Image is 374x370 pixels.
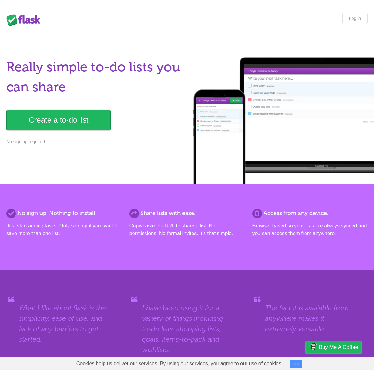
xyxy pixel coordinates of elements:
[309,342,317,352] img: Buy me a coffee
[142,303,232,355] blockquote: I have been using it for a variety of things including to-do lists, shopping lists, goals, items-...
[319,342,358,353] span: Buy me a coffee
[6,209,122,217] h2: No sign up. Nothing to install.
[342,13,368,24] a: Log in
[6,57,183,97] h1: Really simple to-do lists you can share
[252,222,368,237] p: Browser based so your lists are always synced and you can access them from anywhere.
[70,357,289,370] span: Cookies help us deliver our services. By using our services, you agree to our use of cookies.
[252,209,368,217] h2: Access from any device.
[129,209,245,217] h2: Share lists with ease.
[6,138,183,145] p: No sign up required
[306,341,361,353] a: Buy me a coffee
[6,14,44,26] div: Flask Lists
[6,110,111,130] a: Create a to-do list
[129,222,245,237] p: Copy/paste the URL to share a list. No permissions. No formal invites. It's that simple.
[265,303,355,334] blockquote: The fact it is available from anywhere makes it extremely versatile.
[6,222,122,237] p: Just start adding tasks. Only sign up if you want to save more than one list.
[290,360,303,368] button: OK
[19,303,109,344] blockquote: What I like about flask is the simplicity, ease of use, and lack of any barriers to get started.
